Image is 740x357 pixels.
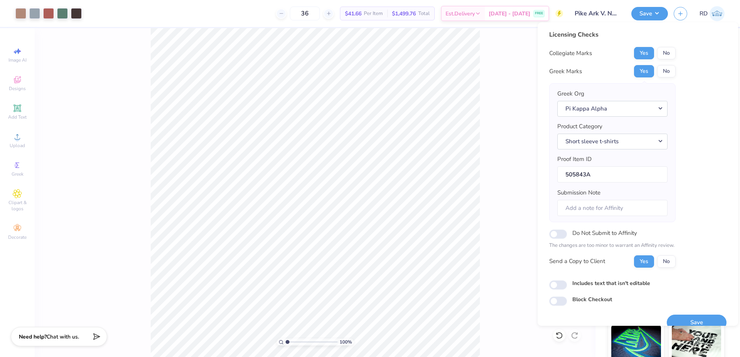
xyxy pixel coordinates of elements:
label: Submission Note [557,188,600,197]
span: $41.66 [345,10,362,18]
div: Licensing Checks [549,30,676,39]
strong: Need help? [19,333,47,340]
span: $1,499.76 [392,10,416,18]
input: Add a note for Affinity [557,200,668,216]
span: Upload [10,142,25,149]
span: 100 % [340,339,352,345]
span: Greek [12,171,24,177]
div: Collegiate Marks [549,49,592,58]
label: Block Checkout [572,295,612,303]
div: Send a Copy to Client [549,257,605,266]
button: No [657,47,676,59]
input: Untitled Design [569,6,626,21]
span: Total [418,10,430,18]
button: Yes [634,47,654,59]
button: Yes [634,65,654,77]
button: Save [631,7,668,20]
span: Decorate [8,234,27,240]
span: Clipart & logos [4,199,31,212]
span: Est. Delivery [446,10,475,18]
button: Yes [634,255,654,268]
span: FREE [535,11,543,16]
button: No [657,255,676,268]
label: Greek Org [557,89,584,98]
input: – – [290,7,320,20]
span: Chat with us. [47,333,79,340]
button: Short sleeve t-shirts [557,134,668,149]
span: [DATE] - [DATE] [489,10,530,18]
div: Greek Marks [549,67,582,76]
button: Pi Kappa Alpha [557,101,668,117]
span: Add Text [8,114,27,120]
label: Do Not Submit to Affinity [572,228,637,238]
button: Save [667,315,727,330]
label: Product Category [557,122,602,131]
label: Includes text that isn't editable [572,279,650,287]
img: Rommel Del Rosario [710,6,725,21]
button: No [657,65,676,77]
a: RD [700,6,725,21]
span: Per Item [364,10,383,18]
span: Image AI [8,57,27,63]
span: Designs [9,85,26,92]
p: The changes are too minor to warrant an Affinity review. [549,242,676,250]
span: RD [700,9,708,18]
label: Proof Item ID [557,155,592,164]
